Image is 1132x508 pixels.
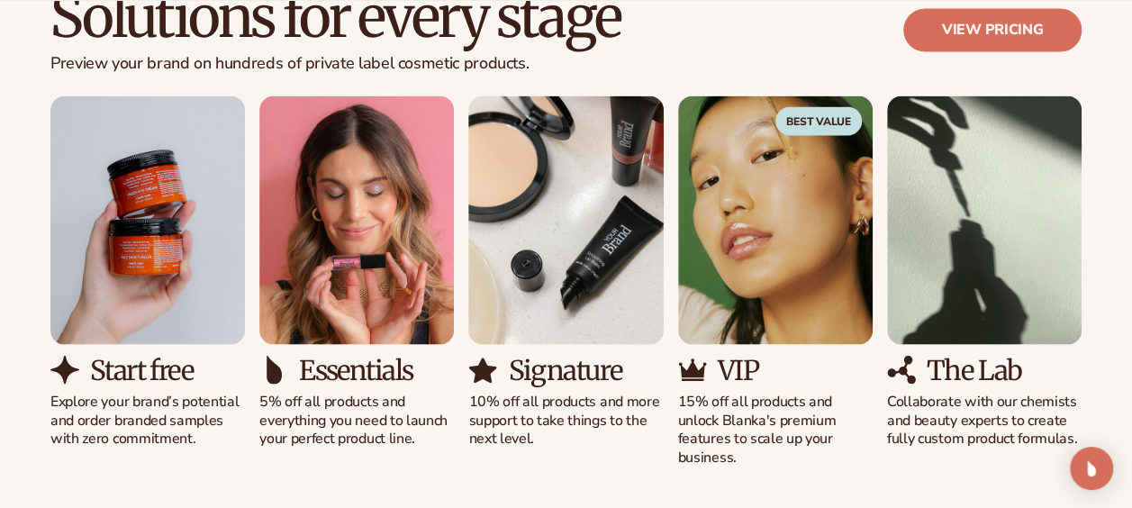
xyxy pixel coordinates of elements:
[678,355,707,384] img: Shopify Image 17
[50,392,245,448] p: Explore your brand’s potential and order branded samples with zero commitment.
[259,95,454,448] div: 2 / 5
[468,95,663,344] img: Shopify Image 14
[259,392,454,448] p: 5% off all products and everything you need to launch your perfect product line.
[678,392,873,467] p: 15% off all products and unlock Blanka's premium features to scale up your business.
[887,95,1082,448] div: 5 / 5
[775,106,862,135] span: Best Value
[259,95,454,344] img: Shopify Image 12
[1070,447,1113,490] div: Open Intercom Messenger
[50,95,245,448] div: 1 / 5
[468,355,497,384] img: Shopify Image 15
[468,95,663,448] div: 3 / 5
[50,355,79,384] img: Shopify Image 11
[468,392,663,448] p: 10% off all products and more support to take things to the next level.
[299,355,412,385] h3: Essentials
[508,355,621,385] h3: Signature
[927,355,1022,385] h3: The Lab
[718,355,758,385] h3: VIP
[678,95,873,344] img: Shopify Image 16
[259,355,288,384] img: Shopify Image 13
[887,95,1082,344] img: Shopify Image 18
[90,355,193,385] h3: Start free
[678,95,873,467] div: 4 / 5
[50,54,620,74] p: Preview your brand on hundreds of private label cosmetic products.
[50,95,245,344] img: Shopify Image 10
[903,8,1082,51] a: View pricing
[887,392,1082,448] p: Collaborate with our chemists and beauty experts to create fully custom product formulas.
[887,355,916,384] img: Shopify Image 19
